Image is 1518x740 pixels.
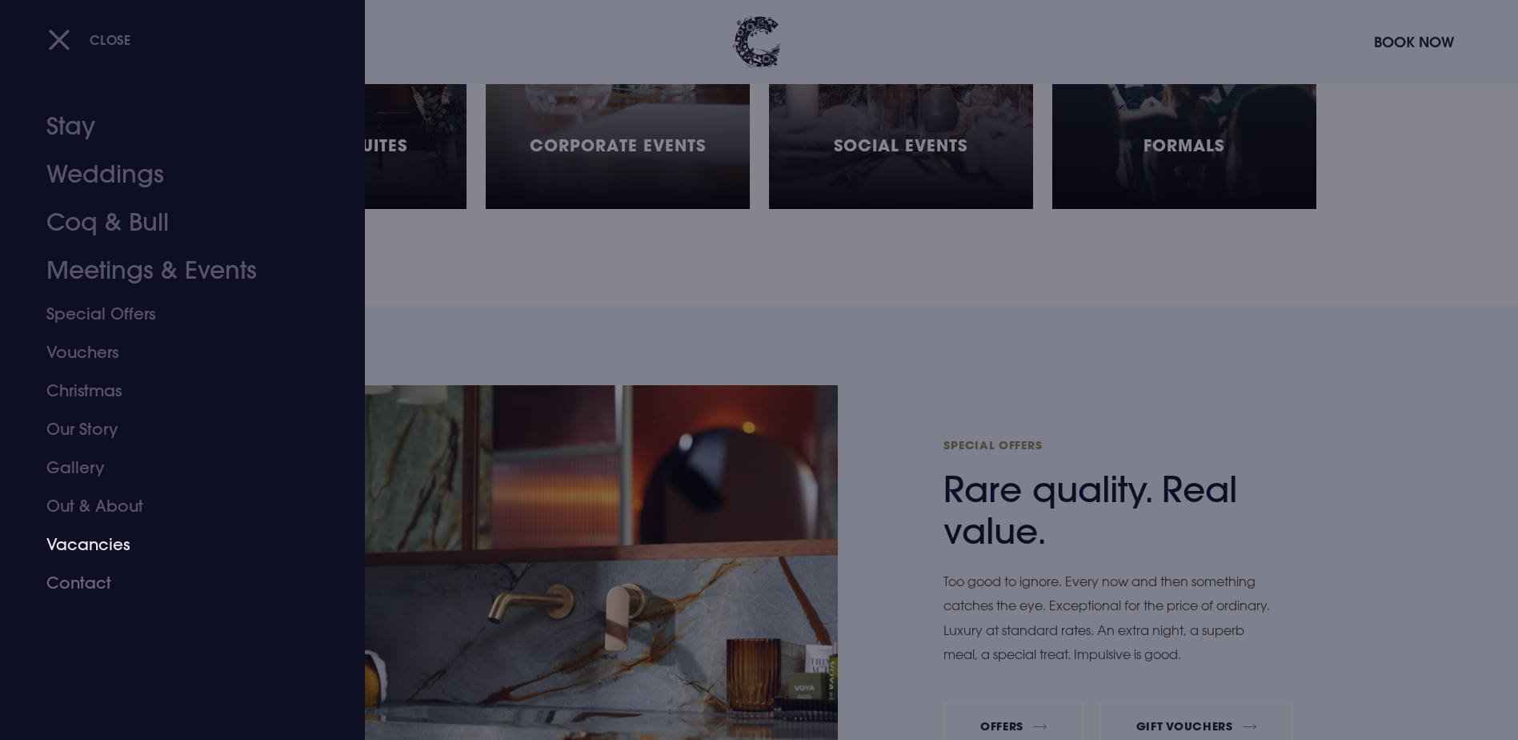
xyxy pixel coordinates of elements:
[46,247,299,295] a: Meetings & Events
[46,525,299,564] a: Vacancies
[46,333,299,372] a: Vouchers
[46,410,299,448] a: Our Story
[46,199,299,247] a: Coq & Bull
[46,151,299,199] a: Weddings
[46,564,299,602] a: Contact
[46,103,299,151] a: Stay
[46,372,299,410] a: Christmas
[46,448,299,487] a: Gallery
[48,23,131,56] button: Close
[46,487,299,525] a: Out & About
[46,295,299,333] a: Special Offers
[90,31,131,48] span: Close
